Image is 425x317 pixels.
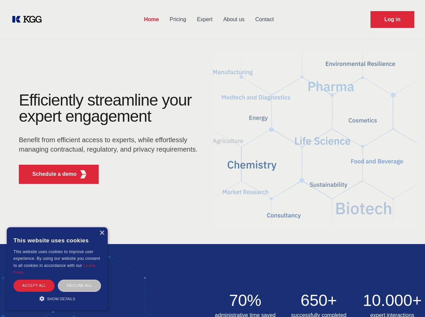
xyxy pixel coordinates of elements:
span: This website uses cookies to improve user experience. By using our website you consent to all coo... [13,249,100,268]
p: Benefit from efficient access to experts, while effortlessly managing contractual, regulatory, an... [19,135,202,154]
a: Contact [250,11,279,28]
a: KOL Knowledge Platform: Talk to Key External Experts (KEE) [11,14,47,25]
img: KGG Fifth Element RED [213,44,417,237]
a: Pricing [164,11,191,28]
div: Show details [13,295,101,302]
a: Home [139,11,164,28]
h1: Efficiently streamline your expert engagement [19,92,202,124]
div: Accept all [13,280,55,291]
a: Request Demo [370,11,414,28]
img: KGG Fifth Element RED [79,170,87,179]
a: Expert [191,11,218,28]
div: Decline all [58,280,101,291]
div: This website uses cookies [13,232,101,248]
p: Schedule a demo [32,170,77,178]
a: Cookie Policy [13,264,96,274]
h2: 70% [213,292,278,309]
button: Schedule a demoKGG Fifth Element RED [19,165,99,184]
span: Show details [47,297,75,301]
h2: 650+ [286,292,352,309]
a: About us [218,11,250,28]
div: Close [99,231,104,236]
